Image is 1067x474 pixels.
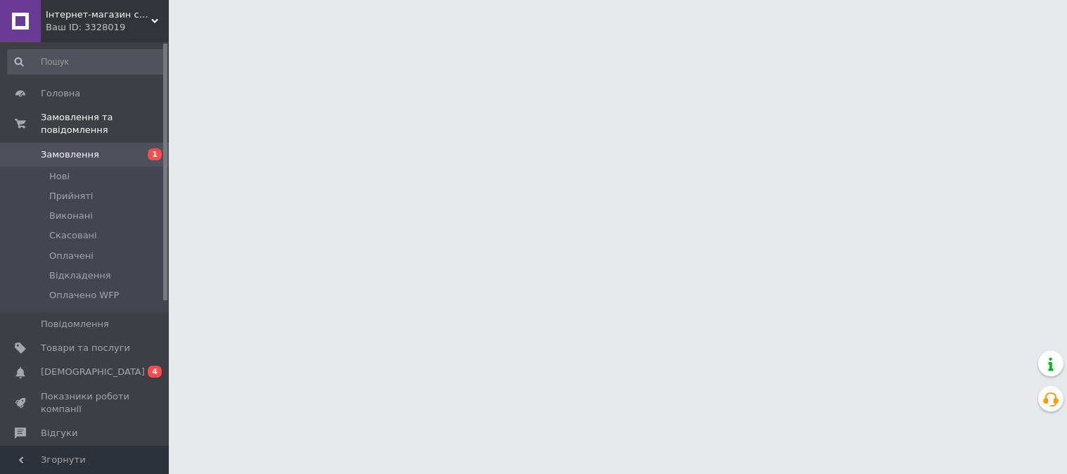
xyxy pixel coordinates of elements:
[49,269,110,282] span: Відкладення
[148,148,162,160] span: 1
[41,87,80,100] span: Головна
[41,390,130,416] span: Показники роботи компанії
[49,229,97,242] span: Скасовані
[49,289,119,302] span: Оплачено WFP
[41,111,169,136] span: Замовлення та повідомлення
[148,366,162,378] span: 4
[49,210,93,222] span: Виконані
[49,190,93,203] span: Прийняті
[49,170,70,183] span: Нові
[41,427,77,440] span: Відгуки
[41,318,109,331] span: Повідомлення
[41,366,145,378] span: [DEMOGRAPHIC_DATA]
[49,250,94,262] span: Оплачені
[41,342,130,354] span: Товари та послуги
[46,8,151,21] span: Інтернет-магазин солодощів "Make joy"
[41,148,99,161] span: Замовлення
[46,21,169,34] div: Ваш ID: 3328019
[7,49,166,75] input: Пошук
